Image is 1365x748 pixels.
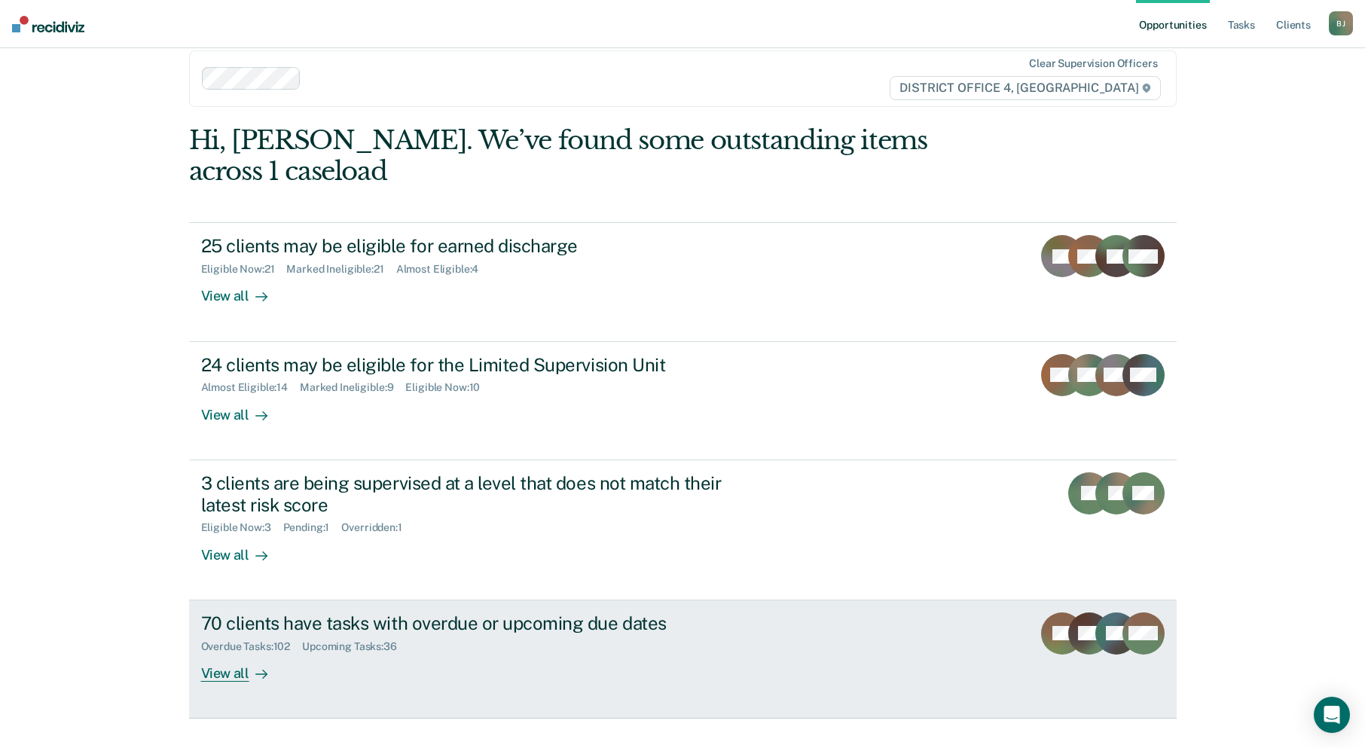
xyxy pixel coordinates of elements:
a: 3 clients are being supervised at a level that does not match their latest risk scoreEligible Now... [189,460,1177,600]
a: 25 clients may be eligible for earned dischargeEligible Now:21Marked Ineligible:21Almost Eligible... [189,222,1177,341]
div: 24 clients may be eligible for the Limited Supervision Unit [201,354,730,376]
div: B J [1329,11,1353,35]
div: Upcoming Tasks : 36 [302,640,409,653]
div: Almost Eligible : 14 [201,381,301,394]
div: Eligible Now : 3 [201,521,283,534]
div: Overridden : 1 [341,521,414,534]
div: Overdue Tasks : 102 [201,640,303,653]
div: Clear supervision officers [1029,57,1157,70]
div: View all [201,394,286,423]
div: 25 clients may be eligible for earned discharge [201,235,730,257]
div: View all [201,652,286,682]
img: Recidiviz [12,16,84,32]
div: Marked Ineligible : 21 [286,263,395,276]
button: BJ [1329,11,1353,35]
div: View all [201,534,286,563]
span: DISTRICT OFFICE 4, [GEOGRAPHIC_DATA] [890,76,1160,100]
div: Open Intercom Messenger [1314,697,1350,733]
div: 3 clients are being supervised at a level that does not match their latest risk score [201,472,730,516]
div: 70 clients have tasks with overdue or upcoming due dates [201,612,730,634]
div: Pending : 1 [283,521,342,534]
div: View all [201,276,286,305]
div: Marked Ineligible : 9 [300,381,405,394]
div: Eligible Now : 10 [405,381,492,394]
div: Hi, [PERSON_NAME]. We’ve found some outstanding items across 1 caseload [189,125,979,187]
a: 70 clients have tasks with overdue or upcoming due datesOverdue Tasks:102Upcoming Tasks:36View all [189,600,1177,719]
div: Almost Eligible : 4 [396,263,491,276]
div: Eligible Now : 21 [201,263,287,276]
a: 24 clients may be eligible for the Limited Supervision UnitAlmost Eligible:14Marked Ineligible:9E... [189,342,1177,460]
